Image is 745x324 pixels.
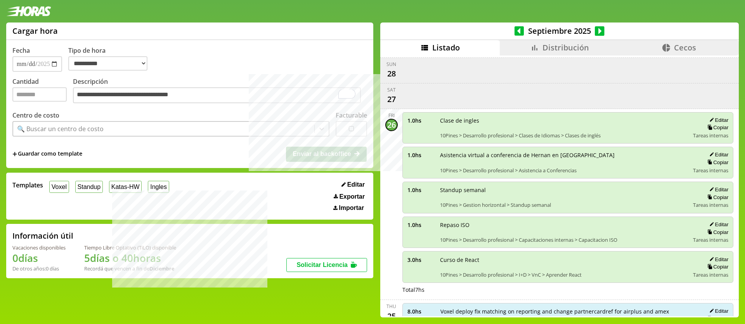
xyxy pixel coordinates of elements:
[705,159,728,166] button: Copiar
[407,117,435,124] span: 1.0 hs
[109,181,142,193] button: Katas-HW
[440,167,688,174] span: 10Pines > Desarrollo profesional > Asistencia a Conferencias
[407,308,435,315] span: 8.0 hs
[674,42,696,53] span: Cecos
[707,151,728,158] button: Editar
[331,193,367,201] button: Exportar
[440,201,688,208] span: 10Pines > Gestion horizontal > Standup semanal
[440,308,696,315] span: Voxel deploy fix matching on reporting and change partnercardref for airplus and amex
[12,46,30,55] label: Fecha
[339,181,367,189] button: Editar
[75,181,103,193] button: Standup
[707,221,728,228] button: Editar
[440,256,688,263] span: Curso de React
[407,256,435,263] span: 3.0 hs
[693,201,728,208] span: Tareas internas
[707,256,728,263] button: Editar
[407,221,435,229] span: 1.0 hs
[386,303,396,310] div: Thu
[12,87,67,102] input: Cantidad
[12,251,66,265] h1: 0 días
[524,26,595,36] span: Septiembre 2025
[336,111,367,120] label: Facturable
[12,244,66,251] div: Vacaciones disponibles
[73,87,361,104] textarea: To enrich screen reader interactions, please activate Accessibility in Grammarly extension settings
[707,308,728,314] button: Editar
[12,111,59,120] label: Centro de costo
[84,244,176,251] div: Tiempo Libre Optativo (TiLO) disponible
[705,229,728,236] button: Copiar
[12,77,73,106] label: Cantidad
[385,93,398,106] div: 27
[693,167,728,174] span: Tareas internas
[542,42,589,53] span: Distribución
[6,6,51,16] img: logotipo
[385,119,398,131] div: 26
[149,265,174,272] b: Diciembre
[440,151,688,159] span: Asistencia virtual a conferencia de Hernan en [GEOGRAPHIC_DATA]
[705,263,728,270] button: Copiar
[707,186,728,193] button: Editar
[12,26,58,36] h1: Cargar hora
[707,117,728,123] button: Editar
[12,230,73,241] h2: Información útil
[12,181,43,189] span: Templates
[440,221,688,229] span: Repaso ISO
[387,87,396,93] div: Sat
[12,265,66,272] div: De otros años: 0 días
[386,61,396,68] div: Sun
[693,236,728,243] span: Tareas internas
[440,271,688,278] span: 10Pines > Desarrollo profesional > I+D > VnC > Aprender React
[68,56,147,71] select: Tipo de hora
[385,310,398,322] div: 25
[347,181,365,188] span: Editar
[705,124,728,131] button: Copiar
[440,117,688,124] span: Clase de ingles
[402,286,734,293] div: Total 7 hs
[296,262,348,268] span: Solicitar Licencia
[705,315,728,322] button: Copiar
[12,150,82,158] span: +Guardar como template
[440,186,688,194] span: Standup semanal
[339,204,364,211] span: Importar
[705,194,728,201] button: Copiar
[49,181,69,193] button: Voxel
[407,151,435,159] span: 1.0 hs
[68,46,154,72] label: Tipo de hora
[407,186,435,194] span: 1.0 hs
[12,150,17,158] span: +
[432,42,460,53] span: Listado
[84,251,176,265] h1: 5 días o 40 horas
[84,265,176,272] div: Recordá que vencen a fin de
[693,132,728,139] span: Tareas internas
[440,236,688,243] span: 10Pines > Desarrollo profesional > Capacitaciones internas > Capacitacion ISO
[693,271,728,278] span: Tareas internas
[388,112,395,119] div: Fri
[73,77,367,106] label: Descripción
[148,181,169,193] button: Ingles
[380,55,739,317] div: scrollable content
[17,125,104,133] div: 🔍 Buscar un centro de costo
[286,258,367,272] button: Solicitar Licencia
[339,193,365,200] span: Exportar
[440,132,688,139] span: 10Pines > Desarrollo profesional > Clases de Idiomas > Clases de inglés
[385,68,398,80] div: 28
